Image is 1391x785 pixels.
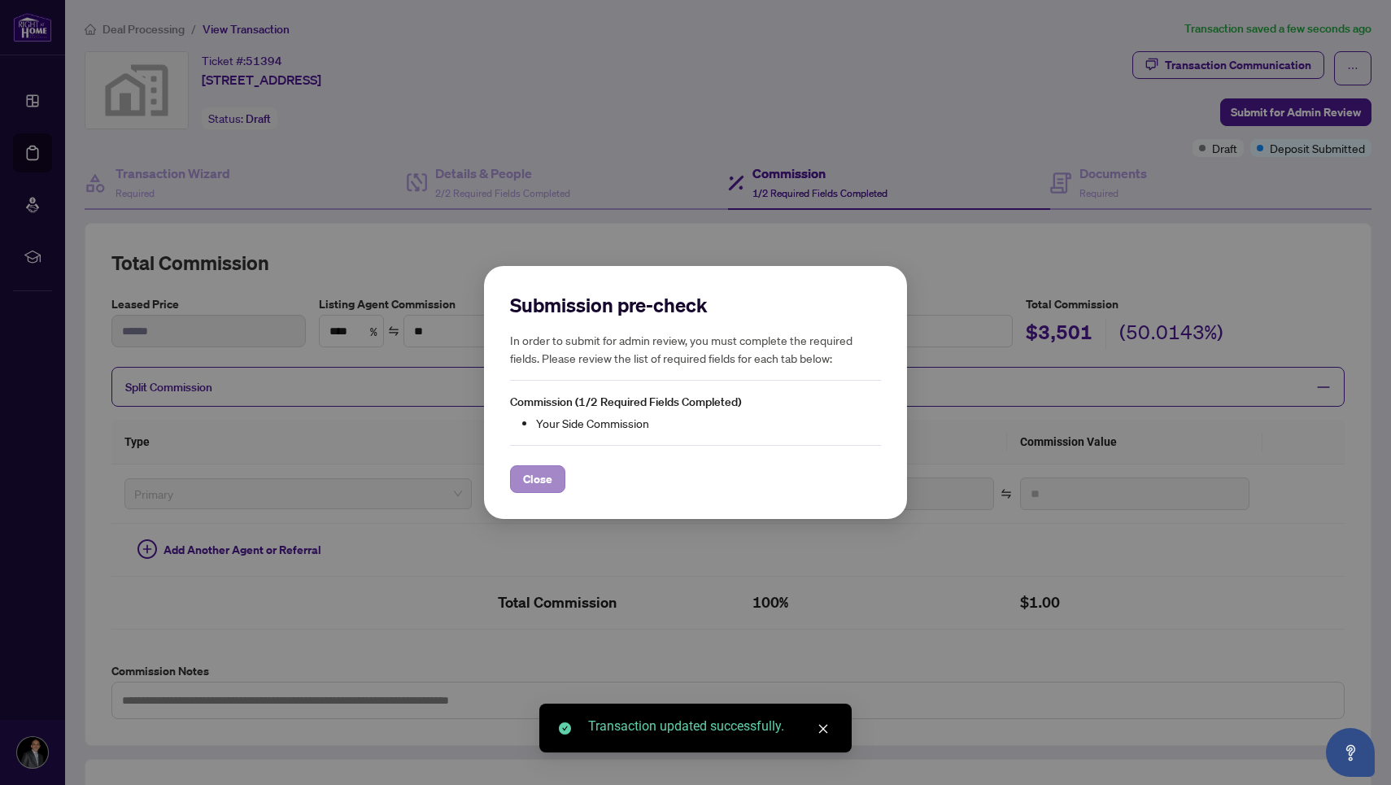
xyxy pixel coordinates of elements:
button: Open asap [1326,728,1375,777]
span: close [818,723,829,735]
button: Close [510,465,565,493]
span: Close [523,466,552,492]
span: check-circle [559,722,571,735]
span: Commission (1/2 Required Fields Completed) [510,395,741,409]
div: Transaction updated successfully. [588,717,832,736]
li: Your Side Commission [536,414,881,432]
a: Close [814,720,832,738]
h2: Submission pre-check [510,292,881,318]
h5: In order to submit for admin review, you must complete the required fields. Please review the lis... [510,331,881,367]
